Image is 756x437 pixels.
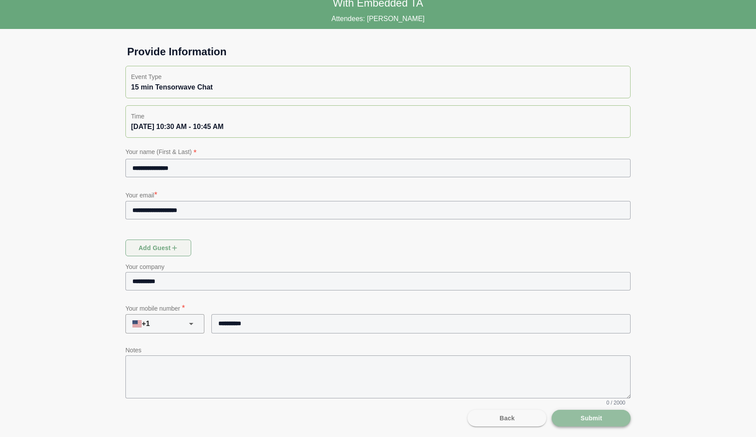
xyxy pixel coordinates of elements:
p: Notes [125,345,631,355]
p: Attendees: [PERSON_NAME] [332,14,425,24]
button: Submit [552,410,631,426]
span: Back [499,410,515,426]
span: 0 / 2000 [606,399,625,406]
div: 15 min Tensorwave Chat [131,82,625,93]
p: Your company [125,261,631,272]
button: Back [467,410,546,426]
p: Your name (First & Last) [125,147,631,159]
button: Add guest [125,240,191,256]
h1: Provide Information [120,45,636,59]
p: Event Type [131,72,625,82]
p: Your email [125,189,631,201]
p: Your mobile number [125,302,631,314]
p: Time [131,111,625,122]
span: Add guest [138,240,179,256]
div: [DATE] 10:30 AM - 10:45 AM [131,122,625,132]
span: Submit [580,410,602,426]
